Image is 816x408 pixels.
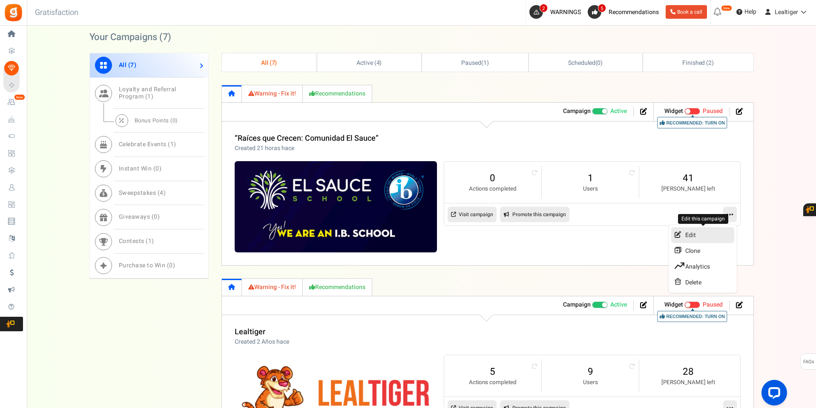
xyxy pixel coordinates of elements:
[461,58,489,67] span: ( )
[461,58,481,67] span: Paused
[170,140,174,149] span: 1
[453,171,533,185] a: 0
[733,5,760,19] a: Help
[703,107,723,116] span: Paused
[609,8,659,17] span: Recommendations
[550,379,630,387] small: Users
[658,301,730,310] li: Widget activated
[303,85,372,102] a: Recommendations
[775,8,798,17] span: Lealtiger
[235,133,379,144] a: “Raíces que Crecen: Comunidad El Sauce”
[703,300,723,309] span: Paused
[550,171,630,185] a: 1
[163,30,168,44] span: 7
[135,116,178,124] span: Bonus Points ( )
[658,107,730,117] li: Widget activated
[708,58,712,67] span: 2
[568,58,603,67] span: ( )
[742,8,756,16] span: Help
[3,95,23,110] a: New
[242,278,303,296] a: Warning - Fix it!
[453,365,533,379] a: 5
[563,107,591,116] strong: Campaign
[89,33,171,41] h2: Your Campaigns ( )
[610,107,627,116] span: Active
[14,94,25,100] em: New
[235,144,379,153] p: Created 21 horas hace
[550,8,581,17] span: WARNINGS
[119,164,162,173] span: Instant Win ( )
[303,278,372,296] a: Recommendations
[678,214,728,224] div: Edit this campaign
[682,58,714,67] span: Finished ( )
[154,212,158,221] span: 0
[671,227,734,243] a: Edit
[148,237,152,246] span: 1
[272,58,275,67] span: 7
[648,185,728,193] small: [PERSON_NAME] left
[803,354,814,370] span: FAQs
[172,116,176,124] span: 0
[598,4,606,12] span: 5
[671,275,734,290] a: Delete
[666,5,707,19] a: Book a call
[119,261,175,270] span: Purchase to Win ( )
[588,5,662,19] a: 5 Recommendations
[119,237,154,246] span: Contests ( )
[453,379,533,387] small: Actions completed
[242,85,303,102] a: Warning - Fix it!
[119,212,160,221] span: Giveaways ( )
[160,188,164,197] span: 4
[563,300,591,309] strong: Campaign
[639,166,737,199] li: 41
[26,4,88,21] h3: Gratisfaction
[235,326,265,338] a: Lealtiger
[119,85,176,101] span: Loyalty and Referral Program ( )
[550,365,630,379] a: 9
[119,61,137,69] span: All ( )
[568,58,595,67] span: Scheduled
[664,300,683,309] strong: Widget
[610,301,627,309] span: Active
[119,140,176,149] span: Celebrate Events ( )
[235,338,289,346] p: Created 2 Años hace
[483,58,487,67] span: 1
[356,58,382,67] span: Active ( )
[155,164,159,173] span: 0
[119,188,166,197] span: Sweepstakes ( )
[664,107,683,116] strong: Widget
[453,185,533,193] small: Actions completed
[529,5,584,19] a: 2 WARNINGS
[597,58,601,67] span: 0
[130,61,134,69] span: 7
[147,92,151,101] span: 1
[376,58,380,67] span: 4
[550,185,630,193] small: Users
[671,259,734,275] a: Analytics
[671,243,734,259] a: Clone
[261,58,277,67] span: All ( )
[648,379,728,387] small: [PERSON_NAME] left
[448,207,497,222] a: Visit campaign
[639,359,737,392] li: 28
[4,3,23,22] img: Gratisfaction
[540,4,548,12] span: 2
[721,5,732,11] em: New
[169,261,173,270] span: 0
[500,207,569,222] a: Promote this campaign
